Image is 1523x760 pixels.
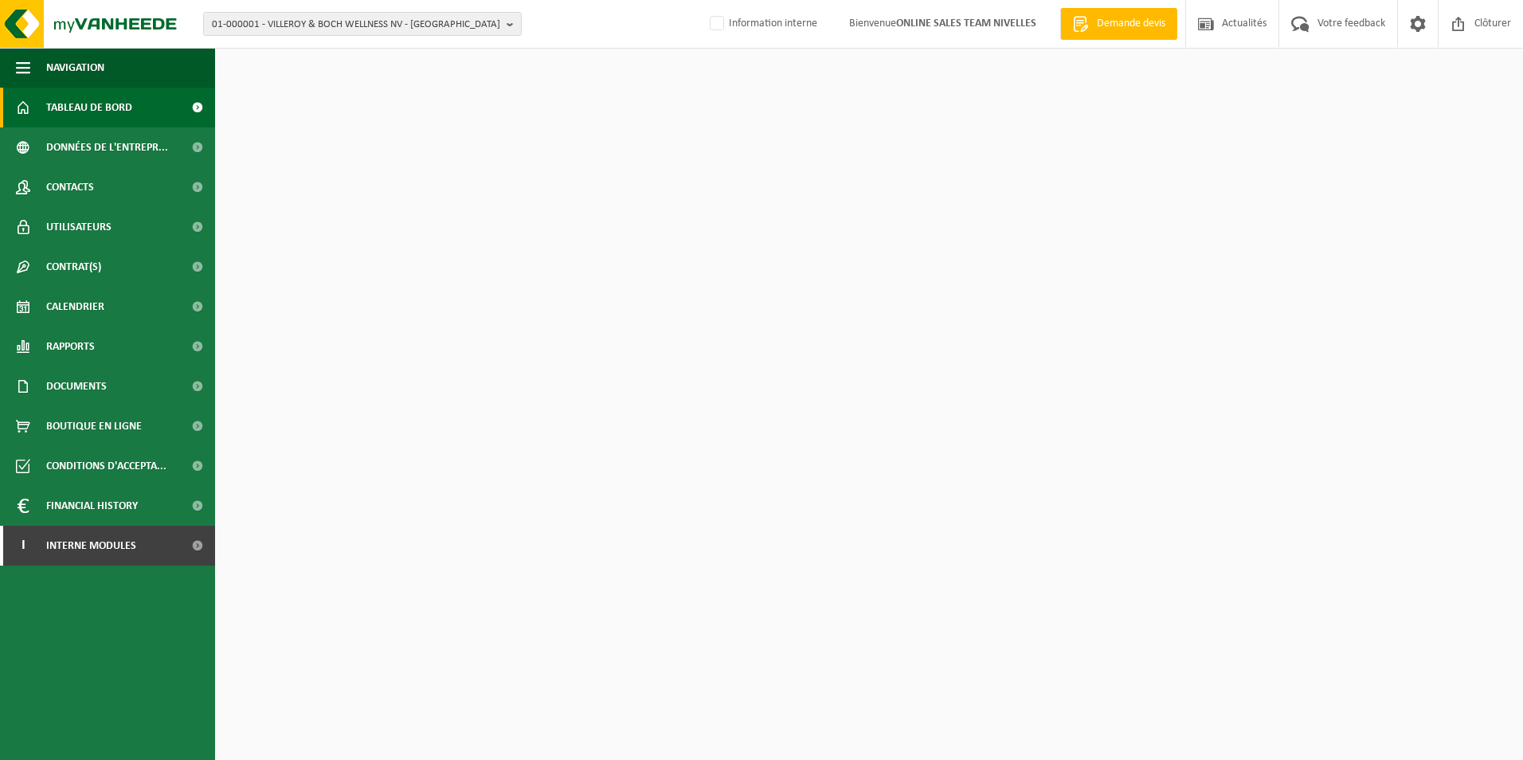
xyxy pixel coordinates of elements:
[1060,8,1177,40] a: Demande devis
[896,18,1036,29] strong: ONLINE SALES TEAM NIVELLES
[46,207,112,247] span: Utilisateurs
[212,13,500,37] span: 01-000001 - VILLEROY & BOCH WELLNESS NV - [GEOGRAPHIC_DATA]
[46,127,168,167] span: Données de l'entrepr...
[46,446,166,486] span: Conditions d'accepta...
[203,12,522,36] button: 01-000001 - VILLEROY & BOCH WELLNESS NV - [GEOGRAPHIC_DATA]
[1093,16,1169,32] span: Demande devis
[46,406,142,446] span: Boutique en ligne
[46,167,94,207] span: Contacts
[707,12,817,36] label: Information interne
[46,366,107,406] span: Documents
[46,526,136,566] span: Interne modules
[46,48,104,88] span: Navigation
[46,486,138,526] span: Financial History
[46,327,95,366] span: Rapports
[46,88,132,127] span: Tableau de bord
[16,526,30,566] span: I
[46,287,104,327] span: Calendrier
[46,247,101,287] span: Contrat(s)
